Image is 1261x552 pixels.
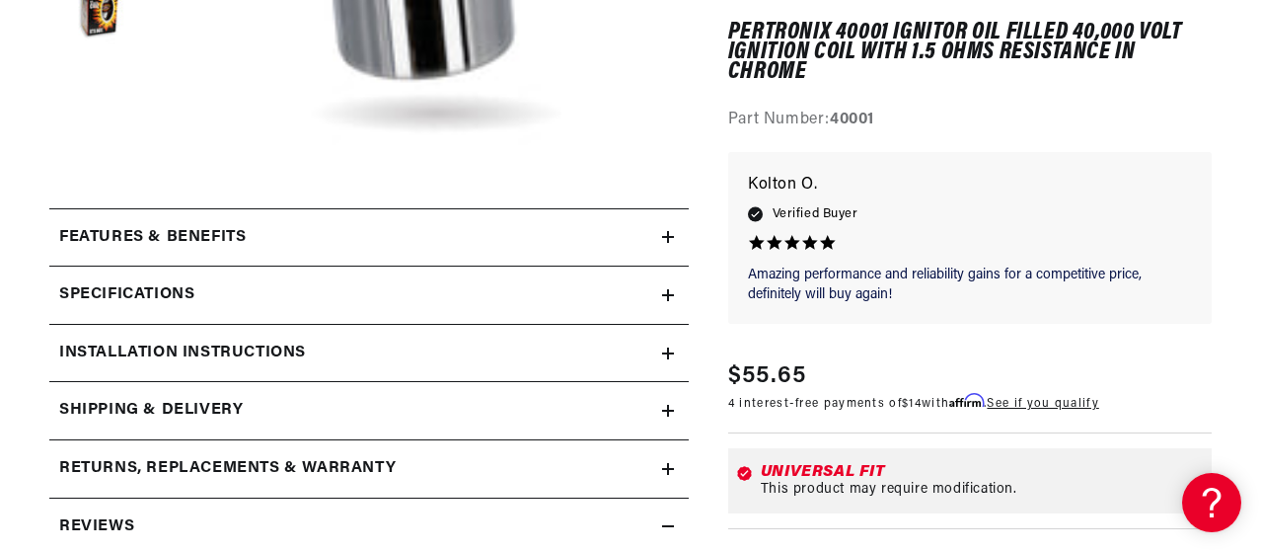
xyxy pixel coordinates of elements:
span: Affirm [949,394,984,409]
strong: 40001 [830,112,874,127]
p: Kolton O. [748,173,1192,200]
summary: Installation instructions [49,325,689,382]
summary: Features & Benefits [49,209,689,267]
h2: Returns, Replacements & Warranty [59,456,396,482]
h1: PerTronix 40001 Ignitor Oil Filled 40,000 Volt Ignition Coil with 1.5 Ohms Resistance in Chrome [728,23,1212,83]
span: Verified Buyer [773,203,857,225]
p: Amazing performance and reliability gains for a competitive price, definitely will buy again! [748,266,1192,304]
div: Universal Fit [761,464,1204,480]
h2: Installation instructions [59,341,306,366]
div: This product may require modification. [761,482,1204,498]
span: $55.65 [728,359,807,395]
h2: Features & Benefits [59,225,246,251]
summary: Shipping & Delivery [49,382,689,439]
h2: Reviews [59,514,134,540]
span: $14 [902,399,922,411]
h2: Specifications [59,282,194,308]
summary: Returns, Replacements & Warranty [49,440,689,498]
div: Part Number: [728,108,1212,133]
summary: Specifications [49,267,689,324]
a: See if you qualify - Learn more about Affirm Financing (opens in modal) [987,399,1098,411]
h2: Shipping & Delivery [59,398,243,424]
p: 4 interest-free payments of with . [728,395,1099,414]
